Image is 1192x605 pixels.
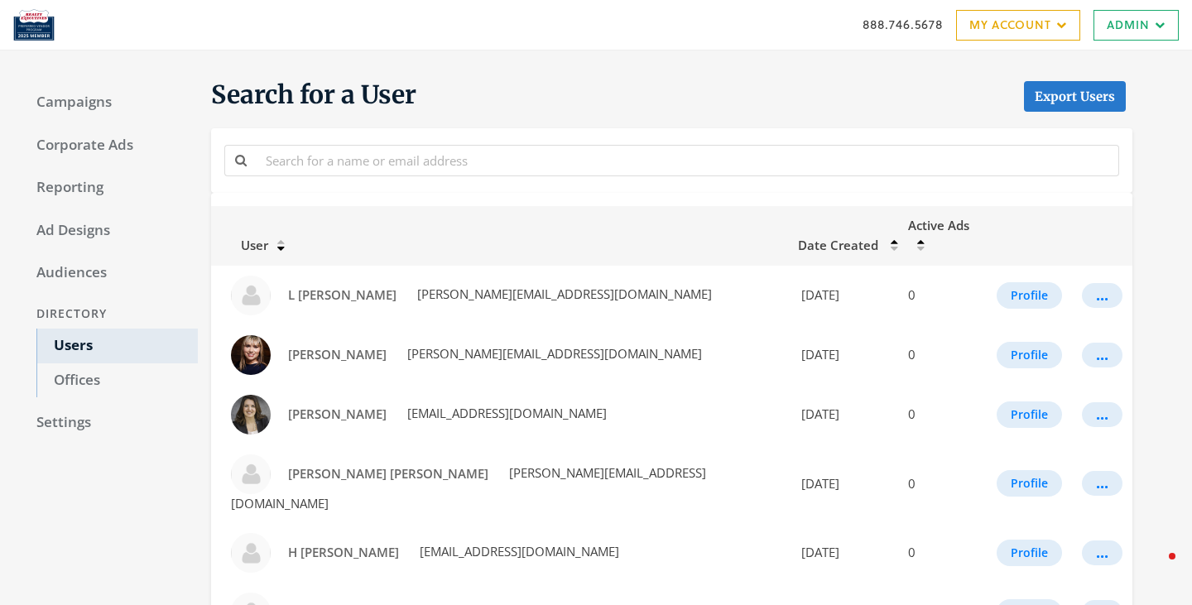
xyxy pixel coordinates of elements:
i: Search for a name or email address [235,154,247,166]
a: Reporting [20,170,198,205]
input: Search for a name or email address [256,145,1119,175]
span: Date Created [798,237,878,253]
button: ... [1082,402,1122,427]
button: Profile [997,282,1062,309]
a: Offices [36,363,198,398]
div: ... [1096,483,1108,484]
td: [DATE] [788,385,898,444]
img: David Jamie Rodriguez profile [231,454,271,494]
a: [PERSON_NAME] [PERSON_NAME] [277,459,499,489]
td: [DATE] [788,444,898,523]
span: [PERSON_NAME][EMAIL_ADDRESS][DOMAIN_NAME] [404,345,702,362]
span: [PERSON_NAME] [288,406,387,422]
div: ... [1096,414,1108,415]
span: Active Ads [908,217,969,233]
button: Profile [997,540,1062,566]
span: [PERSON_NAME][EMAIL_ADDRESS][DOMAIN_NAME] [231,464,706,511]
span: User [221,237,268,253]
a: Campaigns [20,85,198,120]
span: [EMAIL_ADDRESS][DOMAIN_NAME] [416,543,619,559]
a: [PERSON_NAME] [277,339,397,370]
td: [DATE] [788,325,898,385]
span: [PERSON_NAME][EMAIL_ADDRESS][DOMAIN_NAME] [414,286,712,302]
a: 888.746.5678 [863,16,943,33]
button: Profile [997,401,1062,428]
td: 0 [898,385,987,444]
img: Adwerx [13,4,55,46]
button: Profile [997,342,1062,368]
button: ... [1082,343,1122,367]
a: Admin [1093,10,1179,41]
span: H [PERSON_NAME] [288,544,399,560]
iframe: Intercom live chat [1136,549,1175,588]
a: Export Users [1024,81,1126,112]
span: [PERSON_NAME] [288,346,387,363]
a: Ad Designs [20,214,198,248]
div: Directory [20,299,198,329]
button: ... [1082,471,1122,496]
img: L Olivia Smith profile [231,276,271,315]
a: Corporate Ads [20,128,198,163]
img: H Bob Shaw profile [231,533,271,573]
td: 0 [898,266,987,325]
td: 0 [898,523,987,583]
a: Settings [20,406,198,440]
a: My Account [956,10,1080,41]
img: Antonieta Sanchez profile [231,335,271,375]
span: [EMAIL_ADDRESS][DOMAIN_NAME] [404,405,607,421]
img: Ashley Finney profile [231,395,271,435]
button: Profile [997,470,1062,497]
td: 0 [898,444,987,523]
button: ... [1082,283,1122,308]
button: ... [1082,540,1122,565]
a: Audiences [20,256,198,290]
span: Search for a User [211,79,416,112]
a: H [PERSON_NAME] [277,537,410,568]
span: [PERSON_NAME] [PERSON_NAME] [288,465,488,482]
td: [DATE] [788,523,898,583]
div: ... [1096,552,1108,554]
a: L [PERSON_NAME] [277,280,407,310]
td: 0 [898,325,987,385]
a: [PERSON_NAME] [277,399,397,430]
span: L [PERSON_NAME] [288,286,397,303]
div: ... [1096,354,1108,356]
a: Users [36,329,198,363]
td: [DATE] [788,266,898,325]
div: ... [1096,295,1108,296]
